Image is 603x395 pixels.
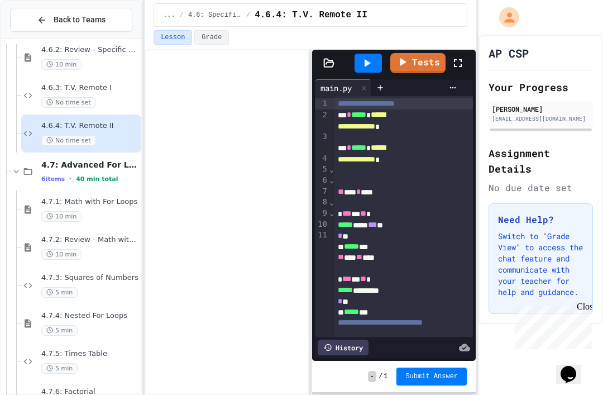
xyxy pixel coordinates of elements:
[315,219,329,230] div: 10
[489,79,593,95] h2: Your Progress
[329,208,334,217] span: Fold line
[318,340,368,355] div: History
[41,83,139,93] span: 4.6.3: T.V. Remote I
[498,231,583,298] p: Switch to "Grade View" to access the chat feature and communicate with your teacher for help and ...
[315,175,329,186] div: 6
[41,45,139,55] span: 4.6.2: Review - Specific Ranges
[41,311,139,321] span: 4.7.4: Nested For Loops
[41,97,96,108] span: No time set
[315,208,329,219] div: 9
[163,11,175,20] span: ...
[315,98,329,110] div: 1
[315,153,329,164] div: 4
[315,110,329,131] div: 2
[41,287,78,298] span: 5 min
[41,197,139,207] span: 4.7.1: Math with For Loops
[41,363,78,374] span: 5 min
[4,4,77,71] div: Chat with us now!Close
[41,175,65,183] span: 6 items
[41,349,139,359] span: 4.7.5: Times Table
[492,115,590,123] div: [EMAIL_ADDRESS][DOMAIN_NAME]
[329,198,334,207] span: Fold line
[489,181,593,194] div: No due date set
[405,372,458,381] span: Submit Answer
[41,211,82,222] span: 10 min
[315,82,357,94] div: main.py
[315,230,329,251] div: 11
[194,30,229,45] button: Grade
[41,121,139,131] span: 4.6.4: T.V. Remote II
[390,53,446,73] a: Tests
[41,325,78,336] span: 5 min
[498,213,583,226] h3: Need Help?
[41,235,139,245] span: 4.7.2: Review - Math with For Loops
[54,14,106,26] span: Back to Teams
[489,145,593,177] h2: Assignment Details
[489,45,529,61] h1: AP CSP
[315,79,371,96] div: main.py
[41,59,82,70] span: 10 min
[41,135,96,146] span: No time set
[396,368,467,386] button: Submit Answer
[255,8,367,22] span: 4.6.4: T.V. Remote II
[329,165,334,174] span: Fold line
[315,186,329,197] div: 7
[41,249,82,260] span: 10 min
[180,11,184,20] span: /
[188,11,242,20] span: 4.6: Specific Ranges
[368,371,376,382] span: -
[329,175,334,184] span: Fold line
[154,30,192,45] button: Lesson
[384,372,387,381] span: 1
[76,175,118,183] span: 40 min total
[487,4,522,30] div: My Account
[10,8,132,32] button: Back to Teams
[556,350,592,384] iframe: chat widget
[315,164,329,175] div: 5
[246,11,250,20] span: /
[315,197,329,208] div: 8
[69,174,71,183] span: •
[510,302,592,349] iframe: chat widget
[41,160,139,170] span: 4.7: Advanced For Loops
[379,372,382,381] span: /
[492,104,590,114] div: [PERSON_NAME]
[41,273,139,283] span: 4.7.3: Squares of Numbers
[315,131,329,153] div: 3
